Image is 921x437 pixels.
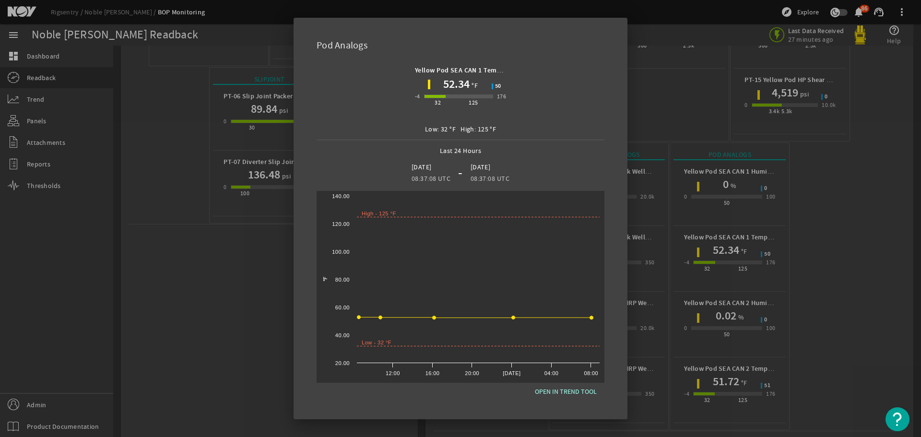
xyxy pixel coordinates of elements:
[335,305,350,310] text: 60.00
[386,370,400,376] text: 12:00
[332,249,350,255] text: 100.00
[435,98,441,107] div: 32
[332,221,350,227] text: 120.00
[471,163,491,171] legacy-datetime-component: [DATE]
[412,163,432,171] legacy-datetime-component: [DATE]
[335,332,350,338] text: 40.00
[332,193,350,199] text: 140.00
[305,29,616,58] div: Pod Analogs
[495,83,501,89] span: 50
[584,370,598,376] text: 08:00
[470,80,478,91] span: °F
[412,174,450,183] legacy-datetime-component: 08:37:08 UTC
[443,76,470,92] h1: 52.34
[362,340,391,345] text: Low - 32 °F
[415,92,420,101] div: -4
[503,370,520,376] text: [DATE]
[425,370,440,376] text: 16:00
[886,407,909,431] button: Open Resource Center
[497,92,506,101] div: 176
[469,98,478,107] div: 125
[335,360,350,366] text: 20.00
[335,277,350,283] text: 80.00
[544,370,559,376] text: 04:00
[535,386,597,397] span: OPEN IN TREND TOOL
[435,140,486,156] span: Last 24 Hours
[471,174,509,183] legacy-datetime-component: 08:37:08 UTC
[425,123,456,135] div: Low: 32 °F
[322,277,328,282] text: ℉
[465,370,479,376] text: 20:00
[415,66,523,75] b: Yellow Pod SEA CAN 1 Temperature
[362,211,396,216] text: High - 125 °F
[454,167,466,178] div: -
[460,123,496,135] div: High: 125 °F
[527,383,604,400] button: OPEN IN TREND TOOL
